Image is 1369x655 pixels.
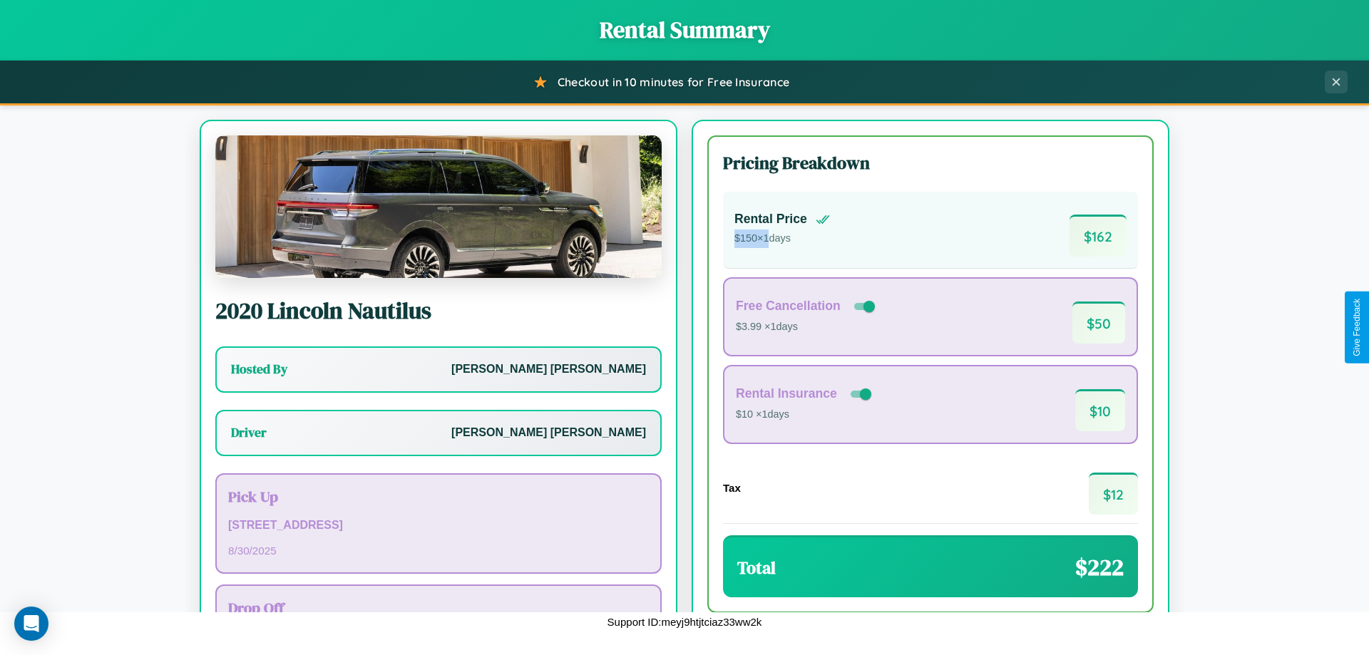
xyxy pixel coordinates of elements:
div: Give Feedback [1352,299,1362,356]
div: Open Intercom Messenger [14,607,48,641]
span: $ 50 [1072,301,1125,344]
p: 8 / 30 / 2025 [228,541,649,560]
p: [PERSON_NAME] [PERSON_NAME] [451,423,646,443]
p: $10 × 1 days [736,406,874,424]
h4: Free Cancellation [736,299,841,314]
h4: Rental Insurance [736,386,837,401]
h3: Hosted By [231,361,287,378]
span: $ 10 [1075,389,1125,431]
h2: 2020 Lincoln Nautilus [215,295,662,326]
p: [PERSON_NAME] [PERSON_NAME] [451,359,646,380]
p: $3.99 × 1 days [736,318,878,336]
p: Support ID: meyj9htjtciaz33ww2k [607,612,762,631]
span: $ 222 [1075,552,1124,583]
h1: Rental Summary [14,14,1355,46]
span: $ 162 [1070,215,1127,257]
h3: Total [737,556,776,579]
span: $ 12 [1089,473,1138,515]
h3: Pricing Breakdown [723,151,1138,175]
h4: Rental Price [734,212,807,227]
h3: Pick Up [228,486,649,507]
p: $ 150 × 1 days [734,229,830,248]
img: Lincoln Nautilus [215,135,662,278]
span: Checkout in 10 minutes for Free Insurance [558,75,789,89]
h4: Tax [723,482,741,494]
h3: Driver [231,424,267,441]
h3: Drop Off [228,597,649,618]
p: [STREET_ADDRESS] [228,515,649,536]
